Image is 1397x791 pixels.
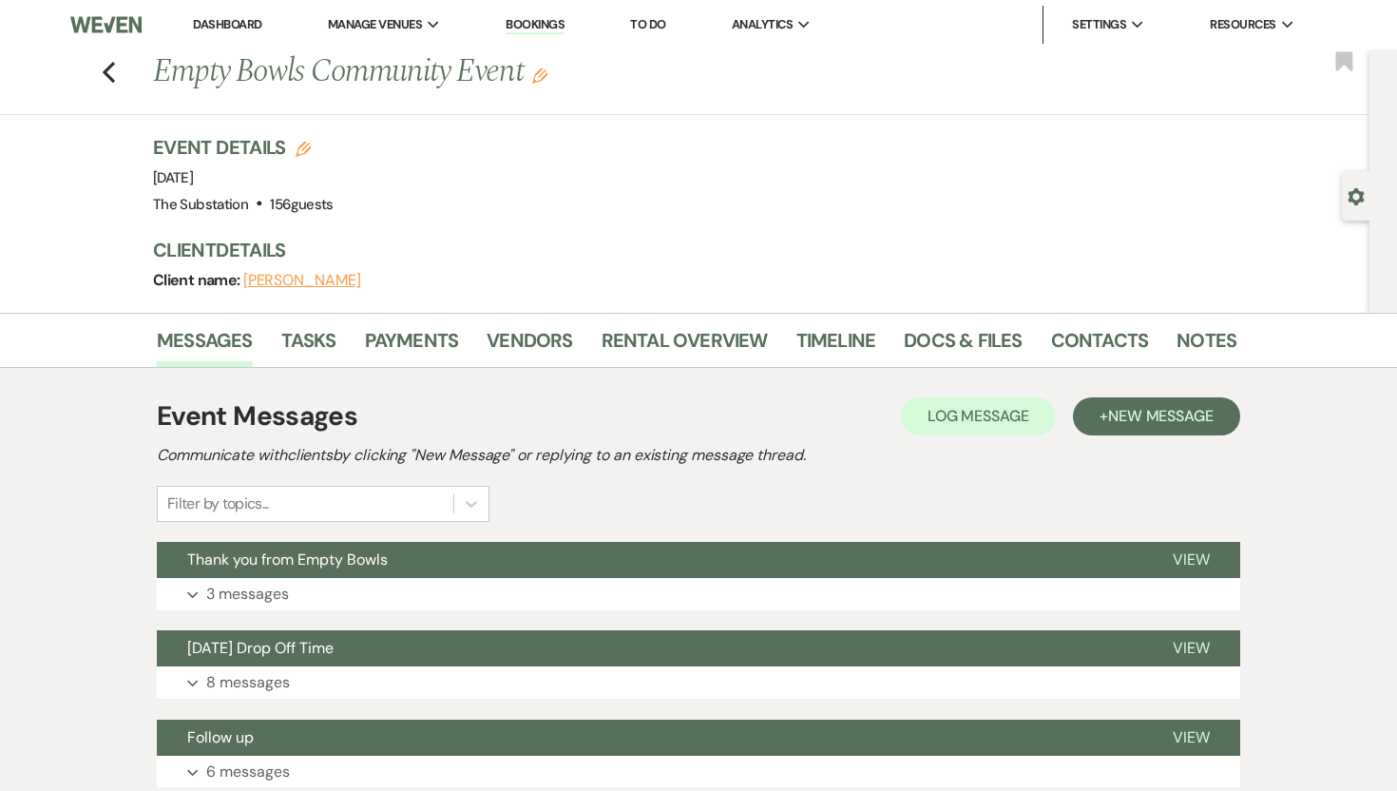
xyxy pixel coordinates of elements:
p: 6 messages [206,760,290,784]
button: Follow up [157,720,1142,756]
a: Bookings [506,16,565,34]
span: Resources [1210,15,1275,34]
span: [DATE] Drop Off Time [187,638,334,658]
button: [DATE] Drop Off Time [157,630,1142,666]
a: Dashboard [193,16,261,32]
span: 156 guests [270,195,333,214]
span: Follow up [187,727,254,747]
a: Docs & Files [904,325,1022,367]
span: Analytics [732,15,793,34]
span: [DATE] [153,168,193,187]
h2: Communicate with clients by clicking "New Message" or replying to an existing message thread. [157,444,1240,467]
span: Manage Venues [328,15,422,34]
img: Weven Logo [70,5,142,45]
a: Tasks [281,325,336,367]
button: +New Message [1073,397,1240,435]
h1: Empty Bowls Community Event [153,49,1005,95]
button: Thank you from Empty Bowls [157,542,1142,578]
span: Thank you from Empty Bowls [187,550,388,569]
a: To Do [630,16,665,32]
span: View [1173,550,1210,569]
button: Edit [532,67,547,84]
p: 8 messages [206,670,290,695]
a: Messages [157,325,253,367]
h3: Event Details [153,134,334,161]
div: Filter by topics... [167,492,269,515]
span: View [1173,638,1210,658]
h1: Event Messages [157,396,357,436]
button: 8 messages [157,666,1240,699]
a: Vendors [487,325,572,367]
span: The Substation [153,195,248,214]
button: 3 messages [157,578,1240,610]
span: View [1173,727,1210,747]
a: Payments [365,325,459,367]
a: Timeline [796,325,876,367]
h3: Client Details [153,237,1217,263]
button: View [1142,630,1240,666]
p: 3 messages [206,582,289,607]
button: Open lead details [1348,186,1365,204]
button: View [1142,720,1240,756]
a: Notes [1177,325,1236,367]
button: View [1142,542,1240,578]
button: [PERSON_NAME] [243,273,361,288]
a: Rental Overview [602,325,768,367]
span: Client name: [153,270,243,290]
span: Settings [1072,15,1126,34]
span: New Message [1108,406,1214,426]
button: 6 messages [157,756,1240,788]
button: Log Message [901,397,1056,435]
a: Contacts [1051,325,1149,367]
span: Log Message [928,406,1029,426]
